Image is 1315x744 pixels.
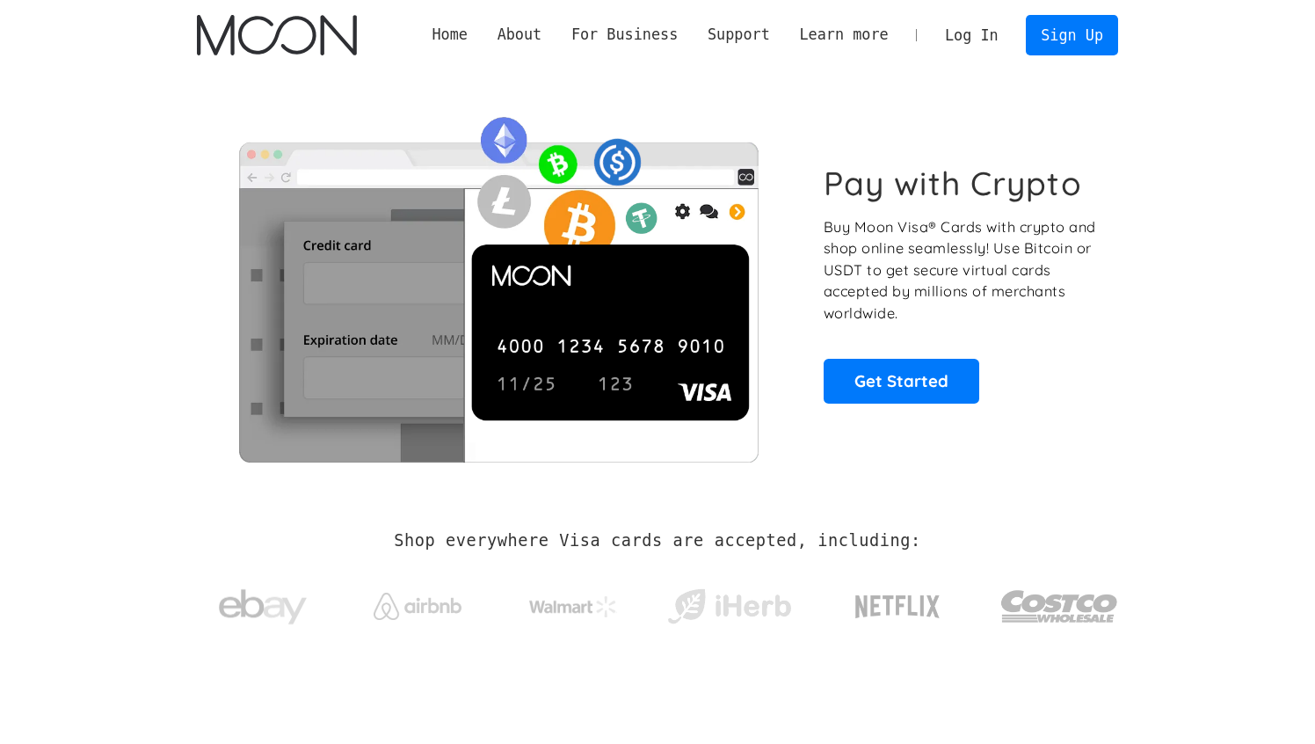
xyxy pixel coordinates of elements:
[708,24,770,46] div: Support
[508,579,639,626] a: Walmart
[664,566,795,638] a: iHerb
[498,24,542,46] div: About
[1000,556,1118,648] a: Costco
[374,593,461,620] img: Airbnb
[1026,15,1117,55] a: Sign Up
[824,216,1099,325] p: Buy Moon Visa® Cards with crypto and shop online seamlessly! Use Bitcoin or USDT to get secure vi...
[556,24,693,46] div: For Business
[785,24,904,46] div: Learn more
[219,580,307,635] img: ebay
[664,584,795,630] img: iHerb
[418,24,483,46] a: Home
[352,575,483,629] a: Airbnb
[197,105,799,462] img: Moon Cards let you spend your crypto anywhere Visa is accepted.
[930,16,1013,55] a: Log In
[197,15,356,55] a: home
[824,164,1082,203] h1: Pay with Crypto
[693,24,784,46] div: Support
[799,24,888,46] div: Learn more
[197,15,356,55] img: Moon Logo
[197,562,328,644] a: ebay
[819,567,977,638] a: Netflix
[571,24,678,46] div: For Business
[529,596,617,617] img: Walmart
[483,24,556,46] div: About
[1000,573,1118,639] img: Costco
[854,585,941,629] img: Netflix
[824,359,979,403] a: Get Started
[394,531,920,551] h2: Shop everywhere Visa cards are accepted, including:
